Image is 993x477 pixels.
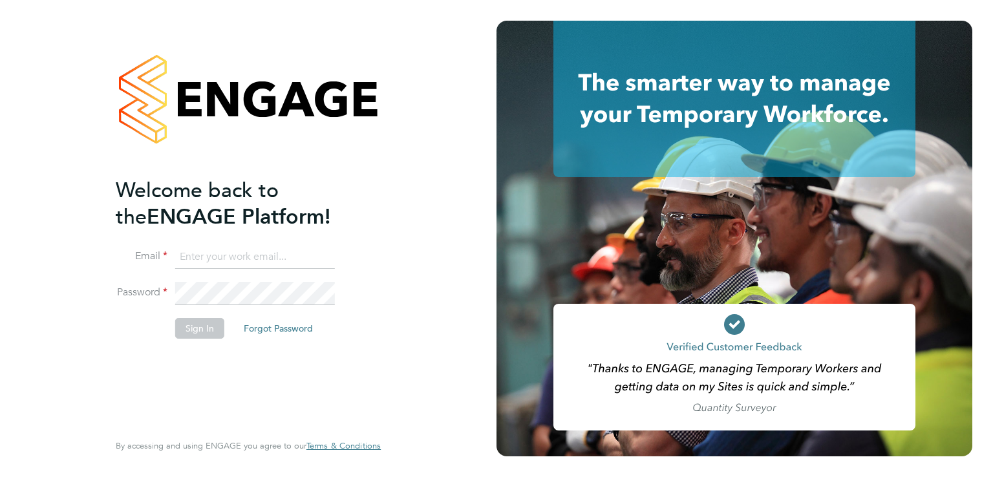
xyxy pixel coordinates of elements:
button: Sign In [175,318,224,339]
label: Email [116,249,167,263]
span: Welcome back to the [116,178,279,229]
input: Enter your work email... [175,246,335,269]
h2: ENGAGE Platform! [116,177,368,230]
button: Forgot Password [233,318,323,339]
a: Terms & Conditions [306,441,381,451]
label: Password [116,286,167,299]
span: By accessing and using ENGAGE you agree to our [116,440,381,451]
span: Terms & Conditions [306,440,381,451]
